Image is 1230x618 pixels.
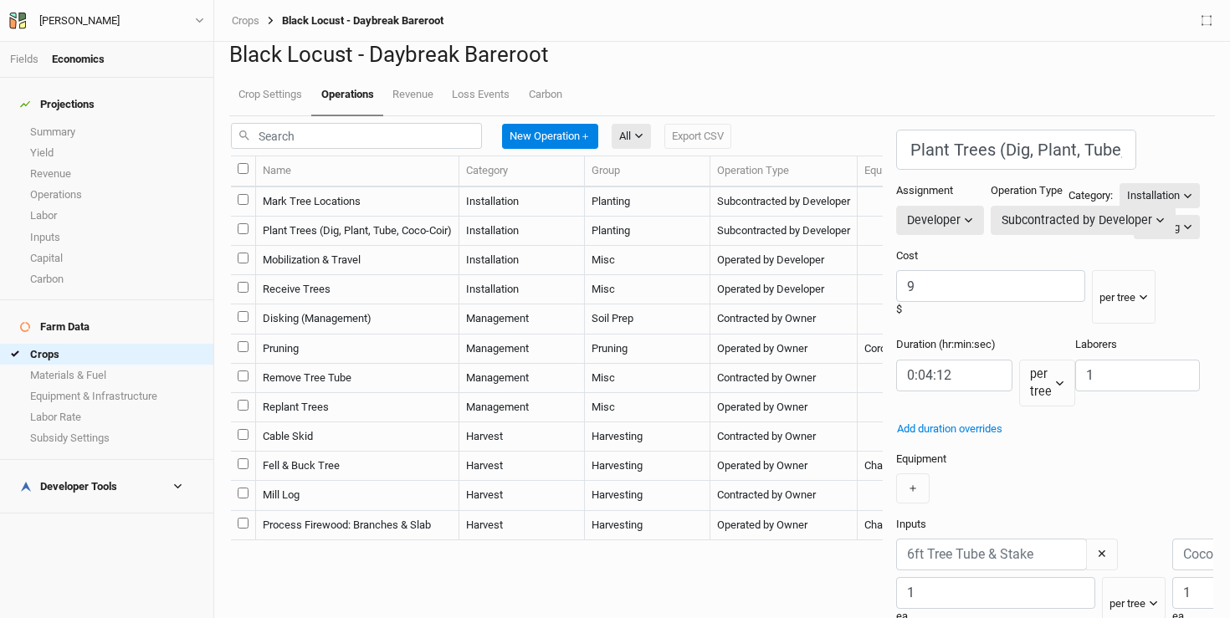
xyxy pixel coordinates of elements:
label: Equipment [896,452,946,467]
td: Harvesting [585,452,710,481]
td: Misc [585,275,710,304]
div: All [619,128,631,145]
button: Subcontracted by Developer [991,206,1176,235]
th: Name [256,156,459,186]
label: Inputs [896,517,926,532]
div: Black Locust - Daybreak Bareroot [259,14,443,28]
button: Export CSV [664,124,731,149]
td: Operated by Owner [710,335,858,364]
td: Pruning [585,335,710,364]
button: per tree [1092,270,1156,324]
div: Bronson Stone [39,13,120,29]
td: Harvesting [585,511,710,540]
td: Harvesting [585,481,710,510]
a: Fields [10,53,38,65]
label: Duration (hr:min:sec) [896,337,996,352]
td: Installation [459,246,585,275]
input: Operation name [896,130,1136,170]
td: Mark Tree Locations [256,187,459,217]
span: Corona Loppers [864,342,939,355]
th: Operation Type [710,156,858,186]
label: Assignment [896,183,953,198]
td: Planting [585,217,710,246]
input: select this item [238,458,249,469]
input: select this item [238,488,249,498]
button: per tree [1019,360,1075,407]
button: ✕ [1086,539,1118,570]
div: Economics [52,52,105,67]
td: Installation [459,217,585,246]
td: Installation [459,275,585,304]
td: Misc [585,393,710,422]
span: Chainsaw (Stihl MS 261),Chainsaw Safety Equipment [864,459,1116,472]
td: Operated by Developer [710,275,858,304]
th: Category [459,156,585,186]
td: Subcontracted by Developer [710,217,858,246]
td: Replant Trees [256,393,459,422]
div: Subcontracted by Developer [1002,212,1152,229]
h4: Developer Tools [10,470,203,503]
td: Contracted by Owner [710,481,858,510]
td: Operated by Owner [710,452,858,481]
td: Remove Tree Tube [256,364,459,393]
td: Management [459,393,585,422]
div: Developer [907,212,961,229]
input: select this item [238,518,249,529]
td: Harvest [459,422,585,452]
input: select this item [238,223,249,234]
input: Search [231,123,482,149]
a: Crop Settings [229,74,311,115]
td: Subcontracted by Developer [710,187,858,217]
td: Pruning [256,335,459,364]
td: Receive Trees [256,275,459,304]
a: Operations [311,74,382,116]
td: Mobilization & Travel [256,246,459,275]
td: Contracted by Owner [710,364,858,393]
td: Management [459,335,585,364]
input: 6ft Tree Tube & Stake [896,539,1087,570]
td: Mill Log [256,481,459,510]
div: Projections [20,98,95,111]
td: Cable Skid [256,422,459,452]
input: select this item [238,370,249,381]
input: select this item [238,311,249,322]
div: Developer Tools [20,480,117,493]
td: Contracted by Owner [710,422,858,452]
button: Installation [1120,183,1200,208]
div: per tree [1030,365,1052,401]
button: [PERSON_NAME] [8,12,205,30]
span: Chainsaw (Stihl MS 261) [864,518,981,531]
th: Equipment [858,156,1124,186]
div: [PERSON_NAME] [39,13,120,29]
td: Management [459,364,585,393]
button: All [612,124,651,149]
td: Operated by Owner [710,393,858,422]
input: select this item [238,400,249,411]
input: select this item [238,282,249,293]
td: Harvest [459,452,585,481]
div: per tree [1099,289,1135,306]
td: Harvest [459,481,585,510]
td: Harvesting [585,422,710,452]
button: Add duration overrides [896,420,1003,438]
a: Loss Events [443,74,519,115]
label: Laborers [1075,337,1117,352]
th: Group [585,156,710,186]
a: Carbon [520,74,571,115]
td: Operated by Owner [710,511,858,540]
input: select this item [238,253,249,263]
h1: Black Locust - Daybreak Bareroot [229,42,1215,68]
td: Disking (Management) [256,304,459,334]
a: Crops [232,14,259,28]
input: select this item [238,341,249,352]
td: Installation [459,187,585,217]
button: Developer [896,206,984,235]
td: Operated by Developer [710,246,858,275]
td: Contracted by Owner [710,304,858,334]
input: select all items [238,163,249,174]
a: Revenue [383,74,443,115]
td: Misc [585,364,710,393]
td: Management [459,304,585,334]
div: Installation [1127,187,1180,204]
label: Operation Type [991,183,1063,198]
